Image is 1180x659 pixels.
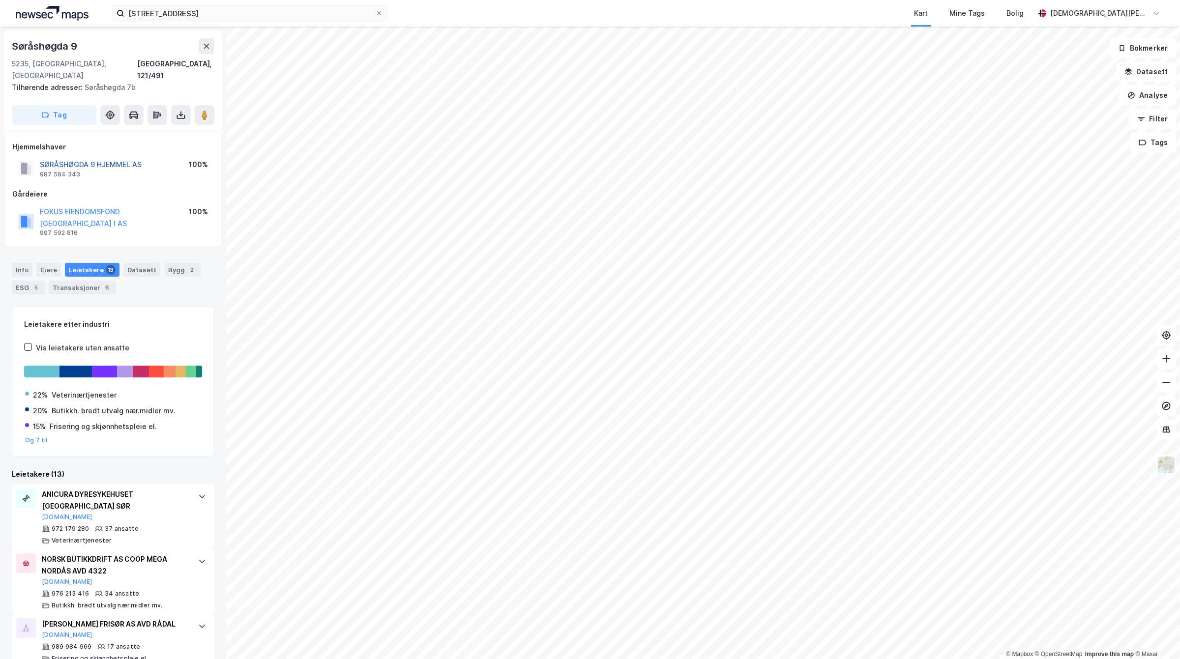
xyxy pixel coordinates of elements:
[1110,38,1176,58] button: Bokmerker
[12,38,79,54] div: Søråshøgda 9
[1035,651,1083,658] a: OpenStreetMap
[40,171,80,178] div: 987 584 343
[949,7,985,19] div: Mine Tags
[1006,651,1033,658] a: Mapbox
[137,58,214,82] div: [GEOGRAPHIC_DATA], 121/491
[52,537,112,544] div: Veterinærtjenester
[12,141,214,153] div: Hjemmelshaver
[1116,62,1176,82] button: Datasett
[52,602,162,609] div: Butikkh. bredt utvalg nær.midler mv.
[124,6,375,21] input: Søk på adresse, matrikkel, gårdeiere, leietakere eller personer
[52,405,176,417] div: Butikkh. bredt utvalg nær.midler mv.
[106,265,116,275] div: 13
[1050,7,1149,19] div: [DEMOGRAPHIC_DATA][PERSON_NAME]
[42,488,188,512] div: ANICURA DYRESYKEHUSET [GEOGRAPHIC_DATA] SØR
[1130,133,1176,152] button: Tags
[12,281,45,294] div: ESG
[12,188,214,200] div: Gårdeiere
[12,58,137,82] div: 5235, [GEOGRAPHIC_DATA], [GEOGRAPHIC_DATA]
[123,263,160,277] div: Datasett
[50,421,157,432] div: Frisering og skjønnhetspleie el.
[914,7,928,19] div: Kart
[187,265,197,275] div: 2
[12,82,206,93] div: Søråshøgda 7b
[31,283,41,292] div: 5
[42,578,92,586] button: [DOMAIN_NAME]
[52,643,91,651] div: 989 984 969
[25,436,48,444] button: Og 7 til
[40,229,78,237] div: 997 592 816
[24,318,202,330] div: Leietakere etter industri
[36,342,129,354] div: Vis leietakere uten ansatte
[42,631,92,639] button: [DOMAIN_NAME]
[52,525,89,533] div: 972 179 280
[1119,86,1176,105] button: Analyse
[42,553,188,577] div: NORSK BUTIKKDRIFT AS COOP MEGA NORDÅS AVD 4322
[16,6,88,21] img: logo.a4113a55bc3d86da70a041830d287a7e.svg
[189,206,208,218] div: 100%
[1006,7,1024,19] div: Bolig
[33,405,48,417] div: 20%
[107,643,140,651] div: 17 ansatte
[42,513,92,521] button: [DOMAIN_NAME]
[12,83,85,91] span: Tilhørende adresser:
[36,263,61,277] div: Eiere
[1131,612,1180,659] iframe: Chat Widget
[1157,456,1176,474] img: Z
[49,281,116,294] div: Transaksjoner
[105,590,139,598] div: 34 ansatte
[12,263,32,277] div: Info
[105,525,139,533] div: 37 ansatte
[52,389,117,401] div: Veterinærtjenester
[33,421,46,432] div: 15%
[42,618,188,630] div: [PERSON_NAME] FRISØR AS AVD RÅDAL
[65,263,119,277] div: Leietakere
[189,159,208,171] div: 100%
[33,389,48,401] div: 22%
[12,105,96,125] button: Tag
[52,590,89,598] div: 976 213 416
[1129,109,1176,129] button: Filter
[12,468,214,480] div: Leietakere (13)
[164,263,201,277] div: Bygg
[1085,651,1134,658] a: Improve this map
[102,283,112,292] div: 6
